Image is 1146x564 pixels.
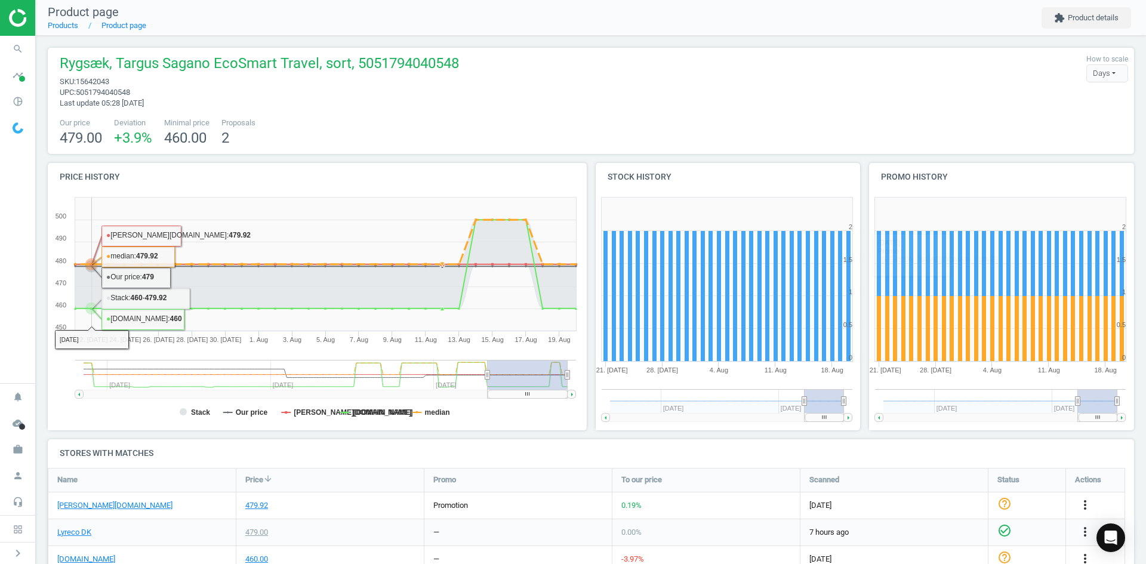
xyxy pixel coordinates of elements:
tspan: 28. [DATE] [920,366,951,374]
span: Product page [48,5,119,19]
tspan: 22. [DATE] [76,336,107,343]
i: arrow_downward [263,474,273,483]
button: extensionProduct details [1042,7,1131,29]
i: person [7,464,29,487]
span: 0.19 % [621,501,642,510]
span: Deviation [114,118,152,128]
tspan: 18. Aug [1095,366,1117,374]
span: sku : [60,77,76,86]
span: 2 [221,130,229,146]
span: Status [997,474,1019,485]
span: +3.9 % [114,130,152,146]
tspan: 4. Aug [983,366,1002,374]
text: 1 [848,288,852,295]
tspan: 28. [DATE] [176,336,208,343]
tspan: 19. Aug [548,336,570,343]
text: 0.5 [1117,321,1126,328]
button: more_vert [1078,498,1092,513]
a: Lyreco DK [57,527,91,538]
text: 490 [56,235,66,242]
tspan: 15. Aug [482,336,504,343]
span: 5051794040548 [76,88,130,97]
span: 15642043 [76,77,109,86]
div: Open Intercom Messenger [1096,523,1125,552]
label: How to scale [1086,54,1128,64]
tspan: 28. [DATE] [646,366,678,374]
span: 460.00 [164,130,207,146]
tspan: 24. [DATE] [109,336,141,343]
h4: Price history [48,163,587,191]
text: 2 [1122,223,1126,230]
i: more_vert [1078,525,1092,539]
div: 479.92 [245,500,268,511]
tspan: 21. [DATE] [596,366,627,374]
span: Rygsæk, Targus Sagano EcoSmart Travel, sort, 5051794040548 [60,54,459,76]
div: Days [1086,64,1128,82]
i: pie_chart_outlined [7,90,29,113]
tspan: 1. Aug [249,336,268,343]
tspan: 26. [DATE] [143,336,174,343]
i: work [7,438,29,461]
span: Promo [433,474,456,485]
text: 0.5 [843,321,852,328]
a: Products [48,21,78,30]
a: Product page [101,21,146,30]
text: 0 [1122,354,1126,361]
tspan: 5. Aug [316,336,335,343]
tspan: 17. Aug [515,336,537,343]
div: 479.00 [245,527,268,538]
span: Name [57,474,78,485]
span: [DATE] [809,500,979,511]
span: Minimal price [164,118,210,128]
img: wGWNvw8QSZomAAAAABJRU5ErkJggg== [13,122,23,134]
div: — [433,527,439,538]
text: 1 [1122,288,1126,295]
span: Price [245,474,263,485]
span: -3.97 % [621,554,644,563]
i: search [7,38,29,60]
tspan: 18. Aug [821,366,843,374]
span: upc : [60,88,76,97]
span: Last update 05:28 [DATE] [60,98,144,107]
span: Proposals [221,118,255,128]
span: promotion [433,501,468,510]
tspan: 4. Aug [709,366,728,374]
text: 1.5 [1117,256,1126,263]
text: 0 [848,354,852,361]
img: ajHJNr6hYgQAAAAASUVORK5CYII= [9,9,94,27]
tspan: [DOMAIN_NAME] [353,408,412,417]
button: chevron_right [3,545,33,561]
tspan: 7. Aug [350,336,368,343]
tspan: Our price [236,408,268,417]
i: more_vert [1078,498,1092,512]
span: 479.00 [60,130,102,146]
i: timeline [7,64,29,87]
span: Actions [1075,474,1101,485]
i: headset_mic [7,491,29,513]
h4: Stock history [596,163,861,191]
tspan: 11. Aug [764,366,786,374]
tspan: 3. Aug [283,336,301,343]
tspan: median [425,408,450,417]
h4: Promo history [869,163,1134,191]
tspan: Stack [191,408,210,417]
text: 1.5 [843,256,852,263]
tspan: 9. Aug [383,336,402,343]
text: 500 [56,212,66,220]
text: 480 [56,257,66,264]
tspan: 30. [DATE] [210,336,241,343]
tspan: 11. Aug [415,336,437,343]
text: 2 [848,223,852,230]
text: 460 [56,301,66,309]
a: [PERSON_NAME][DOMAIN_NAME] [57,500,172,511]
tspan: 21. [DATE] [870,366,901,374]
tspan: 11. Aug [1038,366,1060,374]
span: Our price [60,118,102,128]
text: 450 [56,323,66,331]
h4: Stores with matches [48,439,1134,467]
i: check_circle_outline [997,523,1012,538]
span: 0.00 % [621,528,642,537]
tspan: 13. Aug [448,336,470,343]
text: 470 [56,279,66,286]
span: To our price [621,474,662,485]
